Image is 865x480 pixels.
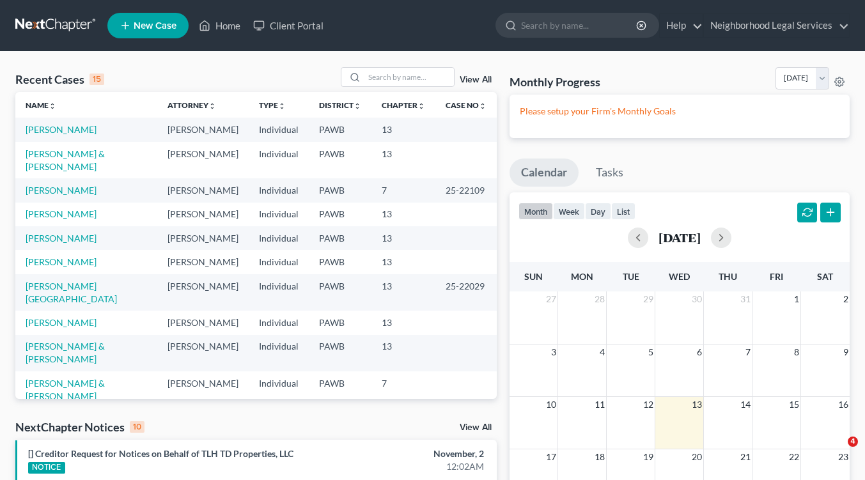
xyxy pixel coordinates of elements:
a: [PERSON_NAME] [26,317,97,328]
td: Individual [249,203,309,226]
a: [PERSON_NAME] [26,124,97,135]
td: 13 [371,311,435,334]
input: Search by name... [364,68,454,86]
a: Nameunfold_more [26,100,56,110]
td: 13 [371,274,435,311]
td: 7 [371,371,435,408]
span: Wed [669,271,690,282]
a: Calendar [510,159,579,187]
td: PAWB [309,203,371,226]
td: Individual [249,274,309,311]
a: [PERSON_NAME][GEOGRAPHIC_DATA] [26,281,117,304]
span: 14 [739,397,752,412]
span: 19 [642,449,655,465]
span: 21 [739,449,752,465]
td: Individual [249,226,309,250]
span: 28 [593,291,606,307]
div: Recent Cases [15,72,104,87]
td: Individual [249,142,309,178]
span: 6 [696,345,703,360]
a: Home [192,14,247,37]
td: Individual [249,250,309,274]
input: Search by name... [521,13,638,37]
span: Sat [817,271,833,282]
td: 25-22109 [435,178,497,202]
span: 12 [642,397,655,412]
span: 16 [837,397,850,412]
td: 13 [371,250,435,274]
div: NextChapter Notices [15,419,144,435]
div: November, 2 [341,447,484,460]
span: Sun [524,271,543,282]
a: Typeunfold_more [259,100,286,110]
span: 18 [593,449,606,465]
a: [PERSON_NAME] [26,256,97,267]
span: Thu [719,271,737,282]
td: 13 [371,335,435,371]
td: [PERSON_NAME] [157,203,249,226]
td: Individual [249,118,309,141]
div: 15 [90,74,104,85]
h3: Monthly Progress [510,74,600,89]
span: 27 [545,291,557,307]
a: [PERSON_NAME] [26,233,97,244]
a: Help [660,14,703,37]
a: Case Nounfold_more [446,100,487,110]
a: [PERSON_NAME] [26,208,97,219]
td: [PERSON_NAME] [157,142,249,178]
td: 13 [371,203,435,226]
td: 13 [371,142,435,178]
span: Tue [623,271,639,282]
span: 10 [545,397,557,412]
a: Tasks [584,159,635,187]
td: Individual [249,311,309,334]
td: Individual [249,335,309,371]
td: PAWB [309,118,371,141]
i: unfold_more [417,102,425,110]
td: Individual [249,371,309,408]
td: [PERSON_NAME] [157,311,249,334]
span: 4 [598,345,606,360]
div: 10 [130,421,144,433]
span: 29 [642,291,655,307]
a: [PERSON_NAME] [26,185,97,196]
td: PAWB [309,335,371,371]
td: 25-22029 [435,274,497,311]
td: PAWB [309,178,371,202]
td: [PERSON_NAME] [157,118,249,141]
td: PAWB [309,226,371,250]
i: unfold_more [479,102,487,110]
td: PAWB [309,142,371,178]
span: 31 [739,291,752,307]
span: Fri [770,271,783,282]
p: Please setup your Firm's Monthly Goals [520,105,839,118]
button: list [611,203,635,220]
span: 4 [848,437,858,447]
span: 22 [788,449,800,465]
a: Neighborhood Legal Services [704,14,849,37]
a: Attorneyunfold_more [168,100,216,110]
button: month [518,203,553,220]
a: [PERSON_NAME] & [PERSON_NAME] [26,378,105,401]
a: Districtunfold_more [319,100,361,110]
i: unfold_more [208,102,216,110]
span: 7 [744,345,752,360]
div: NOTICE [28,462,65,474]
button: day [585,203,611,220]
a: Client Portal [247,14,330,37]
iframe: Intercom live chat [822,437,852,467]
a: [PERSON_NAME] & [PERSON_NAME] [26,341,105,364]
i: unfold_more [278,102,286,110]
td: [PERSON_NAME] [157,226,249,250]
a: Chapterunfold_more [382,100,425,110]
a: View All [460,75,492,84]
td: 13 [371,118,435,141]
a: [PERSON_NAME] & [PERSON_NAME] [26,148,105,172]
td: [PERSON_NAME] [157,250,249,274]
span: 8 [793,345,800,360]
td: PAWB [309,371,371,408]
td: PAWB [309,274,371,311]
span: 15 [788,397,800,412]
td: [PERSON_NAME] [157,335,249,371]
a: [] Creditor Request for Notices on Behalf of TLH TD Properties, LLC [28,448,293,459]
